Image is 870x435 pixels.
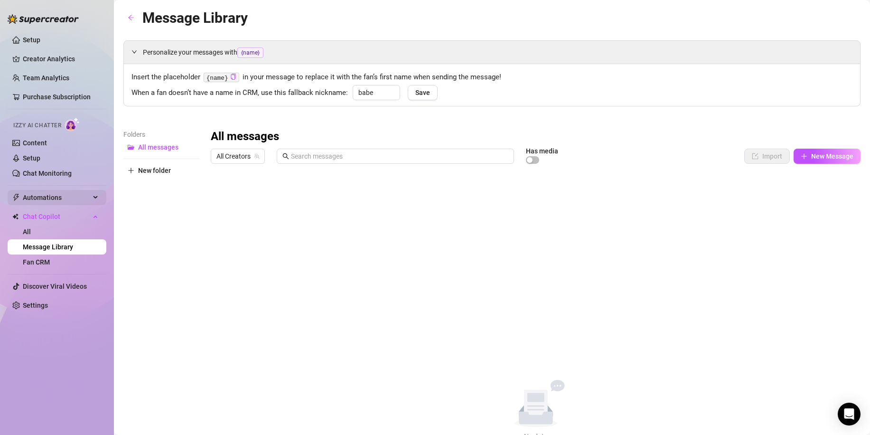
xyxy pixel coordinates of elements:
span: Automations [23,190,90,205]
span: When a fan doesn’t have a name in CRM, use this fallback nickname: [131,87,348,99]
div: Open Intercom Messenger [838,403,861,426]
a: Team Analytics [23,74,69,82]
a: Message Library [23,243,73,251]
h3: All messages [211,129,279,144]
span: plus [128,167,134,174]
span: Insert the placeholder in your message to replace it with the fan’s first name when sending the m... [131,72,852,83]
code: {name} [204,73,239,83]
span: search [282,153,289,160]
a: Discover Viral Videos [23,283,87,290]
button: Click to Copy [230,74,236,81]
span: team [254,153,260,159]
span: folder-open [128,144,134,151]
input: Search messages [291,151,508,161]
article: Folders [123,129,199,140]
span: copy [230,74,236,80]
span: All messages [138,143,178,151]
a: Setup [23,154,40,162]
button: New Message [794,149,861,164]
span: Save [415,89,430,96]
a: Content [23,139,47,147]
img: Chat Copilot [12,213,19,220]
img: AI Chatter [65,117,80,131]
button: Import [744,149,790,164]
span: expanded [131,49,137,55]
article: Message Library [142,7,248,29]
a: Settings [23,302,48,309]
span: Personalize your messages with [143,47,852,58]
a: Creator Analytics [23,51,99,66]
span: New folder [138,167,171,174]
span: New Message [811,152,853,160]
div: Personalize your messages with{name} [124,41,860,64]
a: Setup [23,36,40,44]
span: Chat Copilot [23,209,90,224]
span: All Creators [216,149,259,163]
a: All [23,228,31,236]
span: Izzy AI Chatter [13,121,61,130]
span: thunderbolt [12,194,20,201]
a: Chat Monitoring [23,170,72,177]
span: arrow-left [128,14,134,21]
img: logo-BBDzfeDw.svg [8,14,79,24]
article: Has media [526,148,558,154]
span: plus [801,153,807,160]
a: Purchase Subscription [23,93,91,101]
span: {name} [237,47,263,58]
button: All messages [123,140,199,155]
button: Save [408,85,438,100]
a: Fan CRM [23,258,50,266]
button: New folder [123,163,199,178]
